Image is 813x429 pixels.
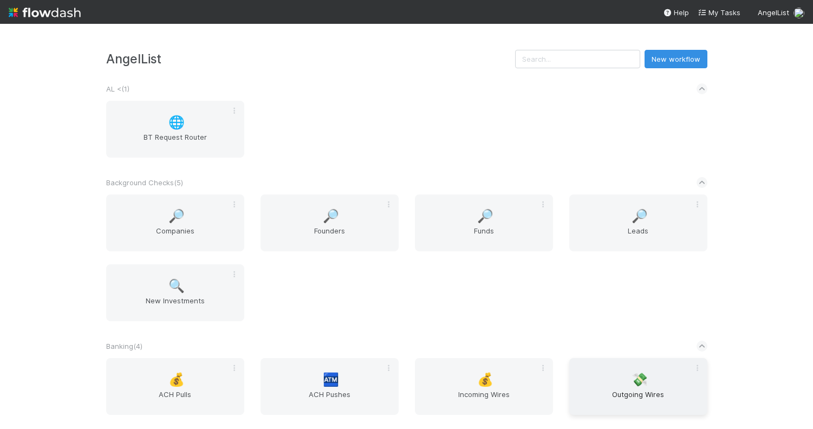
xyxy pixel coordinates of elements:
span: Founders [265,225,394,247]
h3: AngelList [106,51,515,66]
span: 🔎 [168,209,185,223]
span: 🌐 [168,115,185,129]
img: logo-inverted-e16ddd16eac7371096b0.svg [9,3,81,22]
span: 🔎 [477,209,493,223]
span: 💰 [168,373,185,387]
a: My Tasks [698,7,740,18]
a: 🏧ACH Pushes [261,358,399,415]
a: 💸Outgoing Wires [569,358,707,415]
span: AngelList [758,8,789,17]
span: Companies [110,225,240,247]
input: Search... [515,50,640,68]
span: Banking ( 4 ) [106,342,142,350]
span: 🔎 [632,209,648,223]
a: 🌐BT Request Router [106,101,244,158]
span: AL < ( 1 ) [106,84,129,93]
span: 💸 [632,373,648,387]
a: 🔎Founders [261,194,399,251]
span: New Investments [110,295,240,317]
span: 🔍 [168,279,185,293]
span: ACH Pulls [110,389,240,411]
img: avatar_c545aa83-7101-4841-8775-afeaaa9cc762.png [794,8,804,18]
span: Outgoing Wires [574,389,703,411]
span: Funds [419,225,549,247]
span: 🏧 [323,373,339,387]
span: Incoming Wires [419,389,549,411]
button: New workflow [645,50,707,68]
a: 💰ACH Pulls [106,358,244,415]
div: Help [663,7,689,18]
span: Background Checks ( 5 ) [106,178,183,187]
a: 🔎Companies [106,194,244,251]
span: 💰 [477,373,493,387]
a: 💰Incoming Wires [415,358,553,415]
a: 🔎Leads [569,194,707,251]
a: 🔎Funds [415,194,553,251]
span: My Tasks [698,8,740,17]
span: 🔎 [323,209,339,223]
span: ACH Pushes [265,389,394,411]
span: Leads [574,225,703,247]
span: BT Request Router [110,132,240,153]
a: 🔍New Investments [106,264,244,321]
